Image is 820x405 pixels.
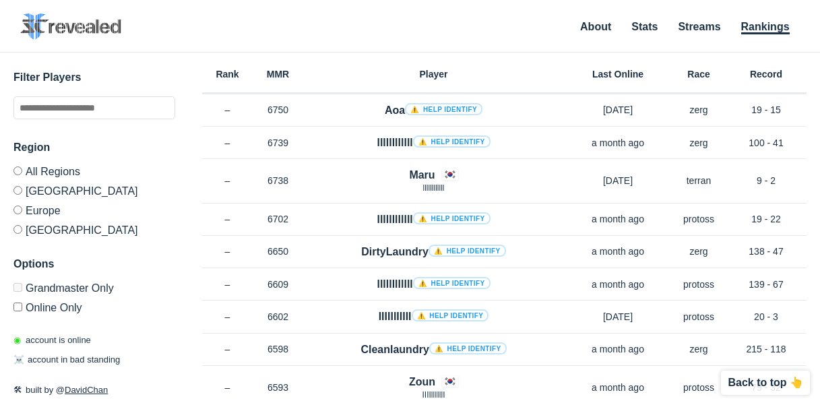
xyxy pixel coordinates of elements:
p: protoss [672,310,726,323]
p: – [202,310,253,323]
input: Europe [13,206,22,214]
p: – [202,278,253,291]
span: ☠️ [13,354,24,365]
p: 138 - 47 [726,245,807,258]
p: – [202,381,253,394]
p: a month ago [564,278,672,291]
a: ⚠️ Help identify [429,245,506,257]
p: account is online [13,334,91,347]
a: ⚠️ Help identify [413,135,491,148]
a: Stats [631,21,658,32]
span: ◉ [13,335,21,345]
p: 19 - 22 [726,212,807,226]
p: terran [672,174,726,187]
p: 6750 [253,103,303,117]
a: About [580,21,611,32]
h6: Record [726,69,807,79]
p: [DATE] [564,310,672,323]
input: Grandmaster Only [13,283,22,292]
p: account in bad standing [13,353,120,367]
input: [GEOGRAPHIC_DATA] [13,225,22,234]
p: 215 - 118 [726,342,807,356]
label: All Regions [13,166,175,181]
span: llllllllllll [423,183,445,193]
p: protoss [672,278,726,291]
span: 🛠 [13,385,22,395]
p: 6702 [253,212,303,226]
p: – [202,174,253,187]
p: 100 - 41 [726,136,807,150]
label: Only Show accounts currently in Grandmaster [13,283,175,297]
label: [GEOGRAPHIC_DATA] [13,181,175,200]
p: – [202,245,253,258]
p: – [202,103,253,117]
p: Back to top 👆 [728,377,803,388]
p: 139 - 67 [726,278,807,291]
h4: Cleanlaundry [360,342,506,357]
a: ⚠️ Help identify [405,103,482,115]
h4: IIIIllIIIII [379,309,489,324]
p: zerg [672,136,726,150]
p: a month ago [564,342,672,356]
p: [DATE] [564,103,672,117]
h6: MMR [253,69,303,79]
h6: Rank [202,69,253,79]
input: [GEOGRAPHIC_DATA] [13,186,22,195]
p: [DATE] [564,174,672,187]
p: built by @ [13,383,175,397]
p: 6738 [253,174,303,187]
span: IIIIllIIllI [422,390,445,400]
input: Online Only [13,303,22,311]
p: a month ago [564,381,672,394]
h4: llllllllllll [377,212,490,227]
p: protoss [672,381,726,394]
p: 9 - 2 [726,174,807,187]
h3: Filter Players [13,69,175,86]
p: 6650 [253,245,303,258]
h6: Race [672,69,726,79]
p: – [202,342,253,356]
img: SC2 Revealed [20,13,121,40]
p: a month ago [564,212,672,226]
p: – [202,136,253,150]
p: zerg [672,103,726,117]
p: 6609 [253,278,303,291]
p: 20 - 3 [726,310,807,323]
p: zerg [672,342,726,356]
a: ⚠️ Help identify [412,309,489,321]
p: – [202,212,253,226]
label: Only show accounts currently laddering [13,297,175,313]
a: ⚠️ Help identify [429,342,507,354]
a: ⚠️ Help identify [413,277,491,289]
a: ⚠️ Help identify [413,212,491,224]
p: 6739 [253,136,303,150]
p: protoss [672,212,726,226]
p: 6602 [253,310,303,323]
a: DavidChan [65,385,108,395]
h3: Options [13,256,175,272]
p: 6593 [253,381,303,394]
h3: Region [13,139,175,156]
p: a month ago [564,136,672,150]
h4: llllllllllll [377,135,490,150]
label: [GEOGRAPHIC_DATA] [13,220,175,236]
h4: Aoa [385,102,482,118]
h6: Last Online [564,69,672,79]
p: 19 - 15 [726,103,807,117]
p: a month ago [564,245,672,258]
a: Rankings [741,21,790,34]
a: Streams [678,21,720,32]
p: 6598 [253,342,303,356]
h4: DirtyLaundry [361,244,505,259]
p: zerg [672,245,726,258]
input: All Regions [13,166,22,175]
h6: Player [303,69,564,79]
h4: llllllllllll [377,276,490,292]
h4: Maru [409,167,435,183]
label: Europe [13,200,175,220]
h4: Zoun [409,374,435,390]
